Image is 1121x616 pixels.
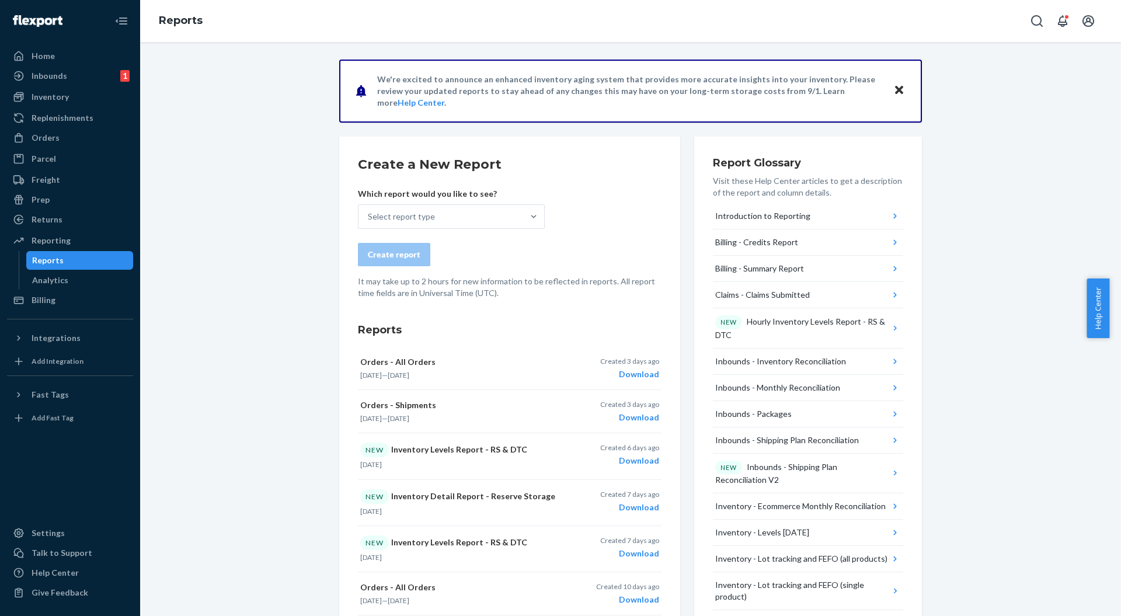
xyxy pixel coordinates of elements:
[32,235,71,246] div: Reporting
[1077,9,1100,33] button: Open account menu
[7,409,133,427] a: Add Fast Tag
[360,535,389,550] div: NEW
[600,535,659,545] p: Created 7 days ago
[600,455,659,467] div: Download
[7,47,133,65] a: Home
[713,256,903,282] button: Billing - Summary Report
[7,544,133,562] a: Talk to Support
[715,263,804,274] div: Billing - Summary Report
[715,356,846,367] div: Inbounds - Inventory Reconciliation
[360,596,558,605] p: —
[713,493,903,520] button: Inventory - Ecommerce Monthly Reconciliation
[720,318,737,327] p: NEW
[398,98,444,107] a: Help Center
[358,347,662,390] button: Orders - All Orders[DATE]—[DATE]Created 3 days agoDownload
[7,88,133,106] a: Inventory
[715,315,890,341] div: Hourly Inventory Levels Report - RS & DTC
[360,413,558,423] p: —
[715,579,889,603] div: Inventory - Lot tracking and FEFO (single product)
[1025,9,1049,33] button: Open Search Box
[388,414,409,423] time: [DATE]
[32,194,50,206] div: Prep
[7,149,133,168] a: Parcel
[713,454,903,494] button: NEWInbounds - Shipping Plan Reconciliation V2
[715,553,887,565] div: Inventory - Lot tracking and FEFO (all products)
[715,500,886,512] div: Inventory - Ecommerce Monthly Reconciliation
[600,412,659,423] div: Download
[360,414,382,423] time: [DATE]
[360,596,382,605] time: [DATE]
[7,128,133,147] a: Orders
[1087,279,1109,338] button: Help Center
[7,67,133,85] a: Inbounds1
[7,210,133,229] a: Returns
[360,507,382,516] time: [DATE]
[32,112,93,124] div: Replenishments
[360,553,382,562] time: [DATE]
[720,463,737,472] p: NEW
[7,524,133,542] a: Settings
[715,210,810,222] div: Introduction to Reporting
[26,251,134,270] a: Reports
[32,50,55,62] div: Home
[32,413,74,423] div: Add Fast Tag
[360,443,389,457] div: NEW
[7,190,133,209] a: Prep
[360,489,558,504] p: Inventory Detail Report - Reserve Storage
[32,70,67,82] div: Inbounds
[713,229,903,256] button: Billing - Credits Report
[713,427,903,454] button: Inbounds - Shipping Plan Reconciliation
[358,243,430,266] button: Create report
[358,155,662,174] h2: Create a New Report
[713,520,903,546] button: Inventory - Levels [DATE]
[7,385,133,404] button: Fast Tags
[358,390,662,433] button: Orders - Shipments[DATE]—[DATE]Created 3 days agoDownload
[7,563,133,582] a: Help Center
[7,583,133,602] button: Give Feedback
[159,14,203,27] a: Reports
[32,356,83,366] div: Add Integration
[360,443,558,457] p: Inventory Levels Report - RS & DTC
[358,572,662,615] button: Orders - All Orders[DATE]—[DATE]Created 10 days agoDownload
[600,443,659,453] p: Created 6 days ago
[715,236,798,248] div: Billing - Credits Report
[32,527,65,539] div: Settings
[713,375,903,401] button: Inbounds - Monthly Reconciliation
[7,352,133,371] a: Add Integration
[32,567,79,579] div: Help Center
[358,188,545,200] p: Which report would you like to see?
[713,349,903,375] button: Inbounds - Inventory Reconciliation
[358,433,662,479] button: NEWInventory Levels Report - RS & DTC[DATE]Created 6 days agoDownload
[360,370,558,380] p: —
[149,4,212,38] ol: breadcrumbs
[713,546,903,572] button: Inventory - Lot tracking and FEFO (all products)
[32,132,60,144] div: Orders
[713,401,903,427] button: Inbounds - Packages
[360,356,558,368] p: Orders - All Orders
[892,82,907,99] button: Close
[600,399,659,409] p: Created 3 days ago
[360,371,382,380] time: [DATE]
[32,174,60,186] div: Freight
[600,489,659,499] p: Created 7 days ago
[7,291,133,309] a: Billing
[368,249,420,260] div: Create report
[715,382,840,394] div: Inbounds - Monthly Reconciliation
[715,527,809,538] div: Inventory - Levels [DATE]
[32,587,88,598] div: Give Feedback
[32,294,55,306] div: Billing
[7,170,133,189] a: Freight
[358,322,662,337] h3: Reports
[360,535,558,550] p: Inventory Levels Report - RS & DTC
[388,371,409,380] time: [DATE]
[368,211,435,222] div: Select report type
[600,368,659,380] div: Download
[1051,9,1074,33] button: Open notifications
[713,155,903,170] h3: Report Glossary
[32,389,69,401] div: Fast Tags
[600,548,659,559] div: Download
[713,308,903,349] button: NEWHourly Inventory Levels Report - RS & DTC
[596,594,659,605] div: Download
[713,175,903,199] p: Visit these Help Center articles to get a description of the report and column details.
